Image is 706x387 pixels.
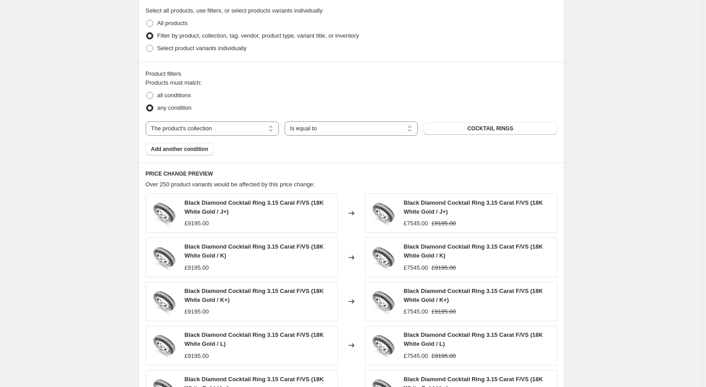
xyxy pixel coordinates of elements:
[185,219,209,228] div: £9195.00
[151,200,178,227] img: BDHOM_80x.jpg
[404,307,428,316] div: £7545.00
[404,199,543,215] span: Black Diamond Cocktail Ring 3.15 Carat F/VS (18K White Gold / J+)
[404,243,543,259] span: Black Diamond Cocktail Ring 3.15 Carat F/VS (18K White Gold / K)
[404,288,543,303] span: Black Diamond Cocktail Ring 3.15 Carat F/VS (18K White Gold / K+)
[157,92,191,99] span: all conditions
[370,200,397,227] img: BDHOM_80x.jpg
[146,181,315,188] span: Over 250 product variants would be affected by this price change:
[404,263,428,272] div: £7545.00
[432,219,456,228] strike: £9195.00
[404,352,428,361] div: £7545.00
[151,244,178,271] img: BDHOM_80x.jpg
[146,7,323,14] span: Select all products, use filters, or select products variants individually
[157,45,247,52] span: Select product variants individually
[404,219,428,228] div: £7545.00
[404,331,543,347] span: Black Diamond Cocktail Ring 3.15 Carat F/VS (18K White Gold / L)
[468,125,513,132] span: COCKTAIL RINGS
[185,288,324,303] span: Black Diamond Cocktail Ring 3.15 Carat F/VS (18K White Gold / K+)
[146,79,202,86] span: Products must match:
[370,288,397,315] img: BDHOM_80x.jpg
[151,288,178,315] img: BDHOM_80x.jpg
[185,352,209,361] div: £9195.00
[185,307,209,316] div: £9195.00
[185,199,324,215] span: Black Diamond Cocktail Ring 3.15 Carat F/VS (18K White Gold / J+)
[151,146,208,153] span: Add another condition
[185,331,324,347] span: Black Diamond Cocktail Ring 3.15 Carat F/VS (18K White Gold / L)
[157,104,192,111] span: any condition
[432,352,456,361] strike: £9195.00
[432,263,456,272] strike: £9195.00
[185,263,209,272] div: £9195.00
[157,32,359,39] span: Filter by product, collection, tag, vendor, product type, variant title, or inventory
[146,69,557,78] div: Product filters
[432,307,456,316] strike: £9195.00
[370,244,397,271] img: BDHOM_80x.jpg
[370,332,397,359] img: BDHOM_80x.jpg
[424,122,557,135] button: COCKTAIL RINGS
[146,170,557,177] h6: PRICE CHANGE PREVIEW
[146,143,214,155] button: Add another condition
[185,243,324,259] span: Black Diamond Cocktail Ring 3.15 Carat F/VS (18K White Gold / K)
[157,20,188,26] span: All products
[151,332,178,359] img: BDHOM_80x.jpg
